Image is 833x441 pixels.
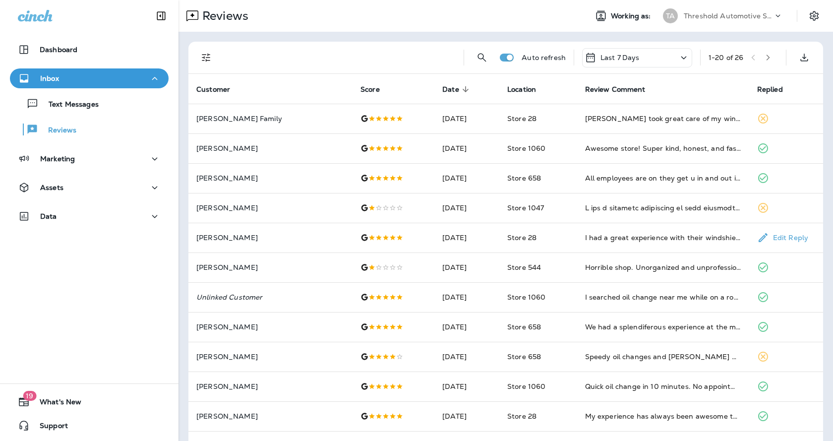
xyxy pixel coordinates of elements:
[40,212,57,220] p: Data
[196,293,345,301] p: Unlinked Customer
[196,48,216,67] button: Filters
[585,411,741,421] div: My experience has always been awesome the team at grease monkey are very efficient and thorough I...
[196,85,230,94] span: Customer
[585,233,741,243] div: I had a great experience with their windshield guy Tanner! He was prompt, friendly, and made the ...
[196,144,345,152] p: [PERSON_NAME]
[611,12,653,20] span: Working as:
[507,114,536,123] span: Store 28
[39,100,99,110] p: Text Messages
[507,85,536,94] span: Location
[507,144,545,153] span: Store 1060
[585,203,741,213] div: I had a terrible experience at this location last weekend. My Honda Passport had the service ligh...
[507,352,541,361] span: Store 658
[196,85,243,94] span: Customer
[757,85,783,94] span: Replied
[10,93,169,114] button: Text Messages
[10,68,169,88] button: Inbox
[30,422,68,434] span: Support
[196,412,345,420] p: [PERSON_NAME]
[10,149,169,169] button: Marketing
[434,282,499,312] td: [DATE]
[585,143,741,153] div: Awesome store! Super kind, honest, and fast!
[472,48,492,67] button: Search Reviews
[196,323,345,331] p: [PERSON_NAME]
[40,46,77,54] p: Dashboard
[38,126,76,135] p: Reviews
[769,234,808,242] p: Edit Reply
[196,234,345,242] p: [PERSON_NAME]
[663,8,678,23] div: TA
[805,7,823,25] button: Settings
[196,382,345,390] p: [PERSON_NAME]
[684,12,773,20] p: Threshold Automotive Service dba Grease Monkey
[10,40,169,60] button: Dashboard
[507,174,541,183] span: Store 658
[585,85,658,94] span: Review Comment
[507,322,541,331] span: Store 658
[585,262,741,272] div: Horrible shop. Unorganized and unprofessional. Definitely needs a visit from corporate. Employees...
[434,133,499,163] td: [DATE]
[30,398,81,410] span: What's New
[10,392,169,412] button: 19What's New
[434,342,499,372] td: [DATE]
[585,114,741,124] div: Danny took great care of my windshield when I got a rock chip! What a gentleman!
[585,292,741,302] div: I searched oil change near me while on a road trip and this location popped up. They had me in an...
[40,155,75,163] p: Marketing
[442,85,472,94] span: Date
[434,252,499,282] td: [DATE]
[585,381,741,391] div: Quick oil change in 10 minutes. No appointment and no pressure.
[10,206,169,226] button: Data
[585,85,646,94] span: Review Comment
[507,85,549,94] span: Location
[196,174,345,182] p: [PERSON_NAME]
[585,352,741,362] div: Speedy oil changes and Mathew was very helpful
[507,293,545,302] span: Store 1060
[360,85,380,94] span: Score
[434,372,499,401] td: [DATE]
[23,391,36,401] span: 19
[522,54,566,62] p: Auto refresh
[434,163,499,193] td: [DATE]
[434,401,499,431] td: [DATE]
[709,54,743,62] div: 1 - 20 of 26
[196,115,345,123] p: [PERSON_NAME] Family
[794,48,814,67] button: Export as CSV
[196,353,345,361] p: [PERSON_NAME]
[757,85,796,94] span: Replied
[10,416,169,436] button: Support
[507,382,545,391] span: Store 1060
[600,54,640,62] p: Last 7 Days
[585,173,741,183] div: All employees are on they get u in and out in a timely manner! Much appreciated 😊
[507,263,541,272] span: Store 544
[434,104,499,133] td: [DATE]
[507,233,536,242] span: Store 28
[434,312,499,342] td: [DATE]
[196,204,345,212] p: [PERSON_NAME]
[507,203,544,212] span: Store 1047
[40,184,63,191] p: Assets
[10,178,169,197] button: Assets
[434,193,499,223] td: [DATE]
[196,263,345,271] p: [PERSON_NAME]
[442,85,459,94] span: Date
[360,85,393,94] span: Score
[434,223,499,252] td: [DATE]
[40,74,59,82] p: Inbox
[507,412,536,421] span: Store 28
[10,119,169,140] button: Reviews
[147,6,175,26] button: Collapse Sidebar
[585,322,741,332] div: We had a splendiferous experience at the monkey of grease this evening. Matthew was a friendly an...
[198,8,248,23] p: Reviews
